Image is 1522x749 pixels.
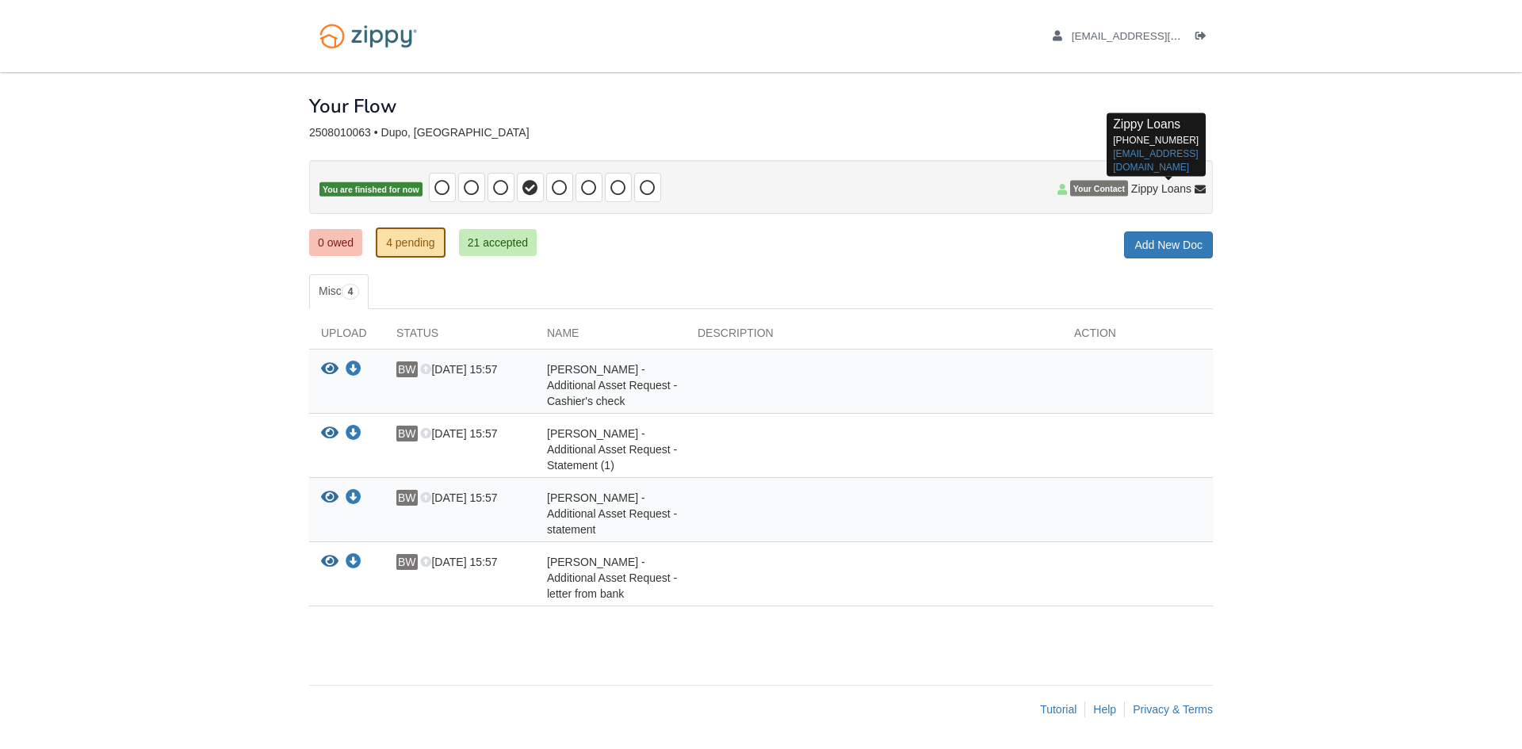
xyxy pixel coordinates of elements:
span: benjaminwuelling@gmail.com [1072,30,1253,42]
span: [PERSON_NAME] - Additional Asset Request - letter from bank [547,556,677,600]
a: Add New Doc [1124,231,1213,258]
div: Description [686,325,1062,349]
a: [EMAIL_ADDRESS][DOMAIN_NAME] [1113,147,1198,172]
button: View Benjamin Wuelling - Additional Asset Request - Statement (1) [321,426,338,442]
span: [DATE] 15:57 [420,427,497,440]
div: Name [535,325,686,349]
span: BW [396,426,418,441]
a: 4 pending [376,227,446,258]
a: Help [1093,703,1116,716]
a: Misc [309,274,369,309]
a: Privacy & Terms [1133,703,1213,716]
button: View Benjamin Wuelling - Additional Asset Request - statement [321,490,338,506]
div: Action [1062,325,1213,349]
span: BW [396,490,418,506]
div: 2508010063 • Dupo, [GEOGRAPHIC_DATA] [309,126,1213,139]
span: [PERSON_NAME] - Additional Asset Request - statement [547,491,677,536]
span: [DATE] 15:57 [420,556,497,568]
span: [PERSON_NAME] - Additional Asset Request - Statement (1) [547,427,677,472]
a: 0 owed [309,229,362,256]
h1: Your Flow [309,96,396,117]
a: Download Benjamin Wuelling - Additional Asset Request - Cashier's check [346,364,361,376]
p: [PHONE_NUMBER] [1113,116,1199,174]
img: Logo [309,16,427,56]
a: Log out [1195,30,1213,46]
div: Upload [309,325,384,349]
span: [DATE] 15:57 [420,363,497,376]
span: Zippy Loans [1131,181,1191,197]
span: You are finished for now [319,182,423,197]
button: View Benjamin Wuelling - Additional Asset Request - letter from bank [321,554,338,571]
a: Download Benjamin Wuelling - Additional Asset Request - letter from bank [346,556,361,569]
span: [DATE] 15:57 [420,491,497,504]
a: Tutorial [1040,703,1076,716]
a: Download Benjamin Wuelling - Additional Asset Request - statement [346,492,361,505]
span: [PERSON_NAME] - Additional Asset Request - Cashier's check [547,363,677,407]
button: View Benjamin Wuelling - Additional Asset Request - Cashier's check [321,361,338,378]
a: edit profile [1053,30,1253,46]
span: BW [396,361,418,377]
div: Status [384,325,535,349]
a: Download Benjamin Wuelling - Additional Asset Request - Statement (1) [346,428,361,441]
span: Zippy Loans [1113,117,1180,131]
span: BW [396,554,418,570]
a: 21 accepted [459,229,537,256]
span: Your Contact [1070,181,1128,197]
span: 4 [342,284,360,300]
